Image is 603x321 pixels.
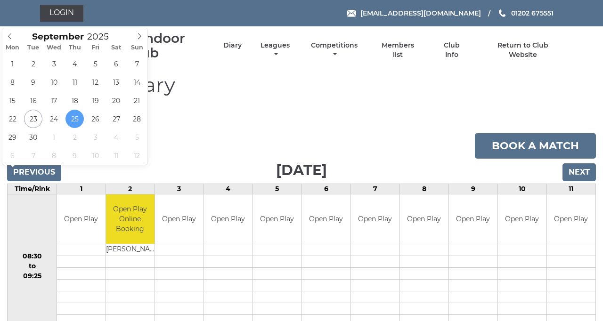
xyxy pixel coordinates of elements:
td: Open Play [547,194,595,244]
span: September 6, 2025 [107,55,125,73]
span: September 1, 2025 [3,55,22,73]
span: Sat [106,45,127,51]
td: [PERSON_NAME] [106,244,155,256]
span: September 16, 2025 [24,91,42,110]
span: September 7, 2025 [128,55,146,73]
span: September 28, 2025 [128,110,146,128]
img: Phone us [499,9,505,17]
span: October 12, 2025 [128,146,146,165]
td: 1 [57,184,106,194]
span: September 4, 2025 [65,55,84,73]
span: [EMAIL_ADDRESS][DOMAIN_NAME] [360,9,481,17]
a: Return to Club Website [483,41,563,59]
td: Open Play [449,194,497,244]
a: Phone us 01202 675551 [497,8,554,18]
span: September 17, 2025 [45,91,63,110]
td: Open Play Online Booking [106,194,155,244]
span: September 2, 2025 [24,55,42,73]
input: Next [562,163,596,181]
span: Mon [2,45,23,51]
span: September 26, 2025 [86,110,105,128]
span: September 8, 2025 [3,73,22,91]
a: Leagues [258,41,292,59]
span: October 7, 2025 [24,146,42,165]
td: Open Play [204,194,253,244]
td: Open Play [57,194,106,244]
span: October 9, 2025 [65,146,84,165]
span: October 11, 2025 [107,146,125,165]
span: September 20, 2025 [107,91,125,110]
td: Open Play [498,194,546,244]
span: October 4, 2025 [107,128,125,146]
td: 6 [301,184,350,194]
span: September 3, 2025 [45,55,63,73]
input: Previous [7,163,61,181]
td: 5 [253,184,301,194]
span: October 1, 2025 [45,128,63,146]
input: Scroll to increment [84,31,121,42]
span: September 27, 2025 [107,110,125,128]
a: Competitions [309,41,360,59]
td: Open Play [253,194,301,244]
span: September 22, 2025 [3,110,22,128]
span: September 29, 2025 [3,128,22,146]
a: Login [40,5,83,22]
span: September 18, 2025 [65,91,84,110]
span: October 8, 2025 [45,146,63,165]
span: October 10, 2025 [86,146,105,165]
span: September 30, 2025 [24,128,42,146]
span: October 3, 2025 [86,128,105,146]
td: Time/Rink [8,184,57,194]
span: 01202 675551 [511,9,554,17]
td: 3 [155,184,204,194]
td: 8 [399,184,448,194]
h1: Bowls Club Diary [7,74,596,106]
span: September 9, 2025 [24,73,42,91]
a: Email [EMAIL_ADDRESS][DOMAIN_NAME] [347,8,481,18]
td: 9 [448,184,497,194]
td: Open Play [302,194,350,244]
span: September 23, 2025 [24,110,42,128]
span: September 25, 2025 [65,110,84,128]
span: September 21, 2025 [128,91,146,110]
span: October 6, 2025 [3,146,22,165]
span: September 5, 2025 [86,55,105,73]
span: September 11, 2025 [65,73,84,91]
span: Scroll to increment [32,32,84,41]
span: September 24, 2025 [45,110,63,128]
span: Tue [23,45,44,51]
a: Club Info [436,41,467,59]
span: Thu [65,45,85,51]
td: Open Play [400,194,448,244]
td: 10 [497,184,546,194]
td: 7 [350,184,399,194]
td: 4 [204,184,253,194]
span: Fri [85,45,106,51]
span: Wed [44,45,65,51]
td: Open Play [351,194,399,244]
td: Open Play [155,194,204,244]
a: Book a match [475,133,596,159]
a: Diary [223,41,242,50]
span: September 12, 2025 [86,73,105,91]
td: 2 [106,184,155,194]
span: October 2, 2025 [65,128,84,146]
span: September 19, 2025 [86,91,105,110]
span: September 15, 2025 [3,91,22,110]
span: September 13, 2025 [107,73,125,91]
span: October 5, 2025 [128,128,146,146]
span: September 10, 2025 [45,73,63,91]
span: Sun [127,45,147,51]
img: Email [347,10,356,17]
span: September 14, 2025 [128,73,146,91]
td: 11 [546,184,595,194]
a: Members list [376,41,420,59]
